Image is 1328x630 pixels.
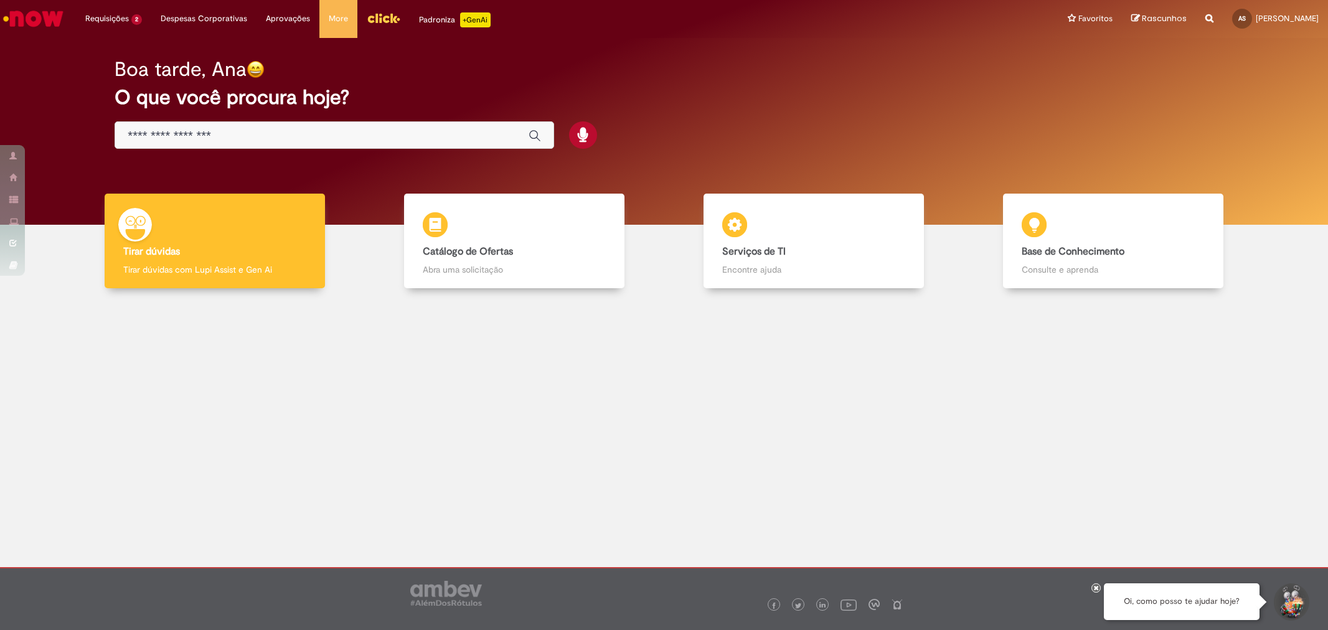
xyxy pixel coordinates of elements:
[329,12,348,25] span: More
[161,12,247,25] span: Despesas Corporativas
[1104,583,1260,620] div: Oi, como posso te ajudar hoje?
[123,263,306,276] p: Tirar dúvidas com Lupi Assist e Gen Ai
[1272,583,1309,621] button: Iniciar Conversa de Suporte
[1142,12,1187,24] span: Rascunhos
[1078,12,1113,25] span: Favoritos
[869,599,880,610] img: logo_footer_workplace.png
[771,603,777,609] img: logo_footer_facebook.png
[65,194,365,289] a: Tirar dúvidas Tirar dúvidas com Lupi Assist e Gen Ai
[795,603,801,609] img: logo_footer_twitter.png
[123,245,180,258] b: Tirar dúvidas
[367,9,400,27] img: click_logo_yellow_360x200.png
[892,599,903,610] img: logo_footer_naosei.png
[1238,14,1246,22] span: AS
[1131,13,1187,25] a: Rascunhos
[365,194,664,289] a: Catálogo de Ofertas Abra uma solicitação
[410,581,482,606] img: logo_footer_ambev_rotulo_gray.png
[423,245,513,258] b: Catálogo de Ofertas
[664,194,964,289] a: Serviços de TI Encontre ajuda
[115,59,247,80] h2: Boa tarde, Ana
[841,596,857,613] img: logo_footer_youtube.png
[819,602,826,609] img: logo_footer_linkedin.png
[1022,245,1124,258] b: Base de Conhecimento
[1022,263,1205,276] p: Consulte e aprenda
[1,6,65,31] img: ServiceNow
[722,245,786,258] b: Serviços de TI
[423,263,606,276] p: Abra uma solicitação
[266,12,310,25] span: Aprovações
[722,263,905,276] p: Encontre ajuda
[85,12,129,25] span: Requisições
[963,194,1263,289] a: Base de Conhecimento Consulte e aprenda
[1256,13,1319,24] span: [PERSON_NAME]
[247,60,265,78] img: happy-face.png
[131,14,142,25] span: 2
[115,87,1213,108] h2: O que você procura hoje?
[419,12,491,27] div: Padroniza
[460,12,491,27] p: +GenAi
